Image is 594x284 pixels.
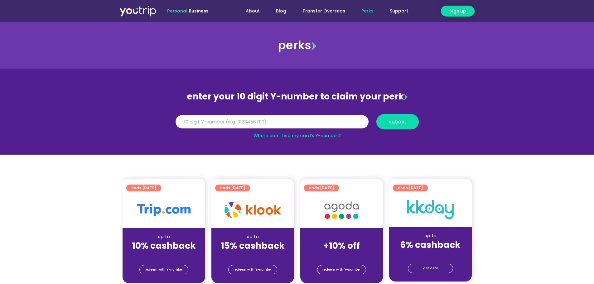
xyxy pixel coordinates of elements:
span: | [167,8,209,14]
div: up to [216,233,289,240]
a: redeem with Y-number [317,265,366,274]
span: ends [DATE] [398,185,423,191]
a: Blog [268,5,294,17]
nav: Menu [225,5,416,17]
a: Sign up [441,6,475,17]
a: About [238,5,268,17]
button: submit [376,114,419,129]
span: get deal [423,264,438,273]
a: redeem with Y-number [228,265,277,274]
a: Business [189,8,209,14]
span: ends [DATE] [131,185,156,191]
div: enter your 10 digit Y-number to claim your perk [172,89,422,105]
strong: 15% cashback [221,240,285,252]
a: Transfer Overseas [294,5,353,17]
div: (for stays only) [394,251,467,257]
span: ends [DATE] [309,185,334,191]
span: redeem with Y-number [322,265,361,274]
span: Personal [167,8,187,14]
a: ends [DATE] [393,185,428,191]
div: (for stays only) [305,252,378,258]
span: up to [336,233,347,240]
div: up to [128,233,200,240]
form: Y Number [176,114,419,134]
span: submit [389,119,406,124]
strong: 6% cashback [400,239,461,251]
input: 10 digit Y-number (e.g. 8123456789) [176,115,369,129]
div: (for stays only) [128,252,200,258]
a: Support [382,5,416,17]
a: redeem with Y-number [139,265,188,274]
a: ends [DATE] [215,185,250,191]
strong: 10% cashback [132,240,196,252]
div: (for stays only) [216,252,289,258]
strong: +10% off [323,240,360,252]
a: get deal [408,264,453,273]
span: redeem with Y-number [234,265,272,274]
a: ends [DATE] [126,185,161,191]
span: Sign up [449,8,466,14]
a: Where can I find my card’s Y-number? [254,132,341,139]
a: ends [DATE] [304,185,339,191]
span: ends [DATE] [220,185,245,191]
div: up to [394,233,467,239]
a: Perks [353,5,382,17]
span: redeem with Y-number [145,265,183,274]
